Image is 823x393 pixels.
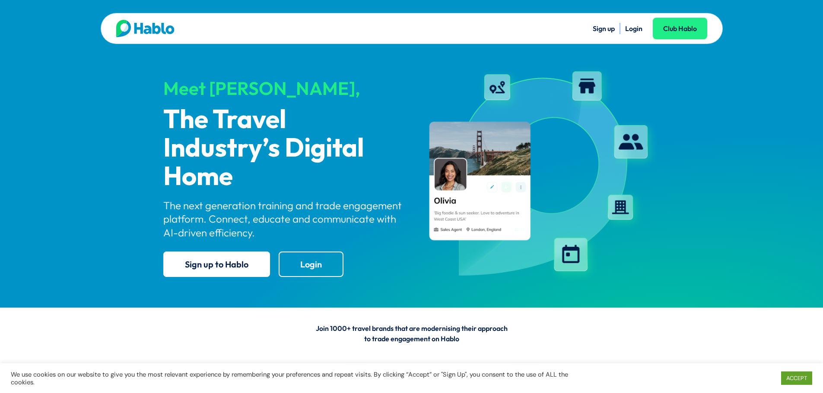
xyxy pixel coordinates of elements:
a: Club Hablo [653,18,707,39]
img: hablo-profile-image [419,64,660,284]
div: We use cookies on our website to give you the most relevant experience by remembering your prefer... [11,371,572,386]
img: Hablo logo main 2 [116,20,175,37]
p: The next generation training and trade engagement platform. Connect, educate and communicate with... [163,199,404,239]
div: Meet [PERSON_NAME], [163,79,404,98]
p: The Travel Industry’s Digital Home [163,106,404,192]
span: Join 1000+ travel brands that are modernising their approach to trade engagement on Hablo [316,324,508,343]
a: ACCEPT [781,371,812,385]
a: Login [279,252,343,277]
a: Login [625,24,642,33]
a: Sign up [593,24,615,33]
a: Sign up to Hablo [163,252,270,277]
